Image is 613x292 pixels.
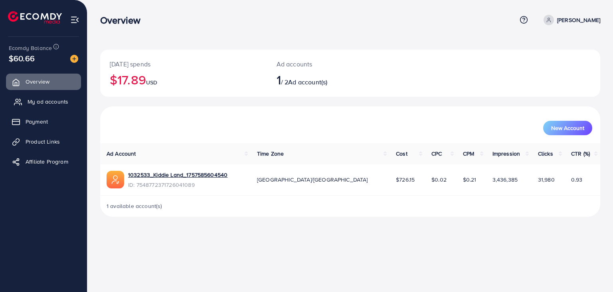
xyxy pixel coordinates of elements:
[257,176,368,184] span: [GEOGRAPHIC_DATA]/[GEOGRAPHIC_DATA]
[70,55,78,63] img: image
[128,181,227,189] span: ID: 7548772371726041089
[540,15,600,25] a: [PERSON_NAME]
[107,150,136,158] span: Ad Account
[26,78,49,86] span: Overview
[463,176,477,184] span: $0.21
[6,154,81,170] a: Affiliate Program
[277,72,382,87] h2: / 2
[288,78,327,86] span: Ad account(s)
[110,72,257,87] h2: $17.89
[110,59,257,69] p: [DATE] spends
[571,176,583,184] span: 0.93
[6,114,81,130] a: Payment
[538,176,555,184] span: 31,980
[396,176,415,184] span: $726.15
[128,171,227,179] a: 1032533_Kiddie Land_1757585604540
[107,202,162,210] span: 1 available account(s)
[431,150,442,158] span: CPC
[543,121,592,135] button: New Account
[6,134,81,150] a: Product Links
[146,78,157,86] span: USD
[538,150,553,158] span: Clicks
[8,11,62,24] img: logo
[107,171,124,188] img: ic-ads-acc.e4c84228.svg
[6,94,81,110] a: My ad accounts
[551,125,584,131] span: New Account
[431,176,447,184] span: $0.02
[100,14,147,26] h3: Overview
[557,15,600,25] p: [PERSON_NAME]
[463,150,474,158] span: CPM
[257,150,284,158] span: Time Zone
[9,44,52,52] span: Ecomdy Balance
[26,158,68,166] span: Affiliate Program
[9,52,35,64] span: $60.66
[492,150,520,158] span: Impression
[70,15,79,24] img: menu
[571,150,590,158] span: CTR (%)
[492,176,518,184] span: 3,436,385
[26,138,60,146] span: Product Links
[6,74,81,90] a: Overview
[26,118,48,126] span: Payment
[277,70,281,89] span: 1
[396,150,407,158] span: Cost
[277,59,382,69] p: Ad accounts
[28,98,68,106] span: My ad accounts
